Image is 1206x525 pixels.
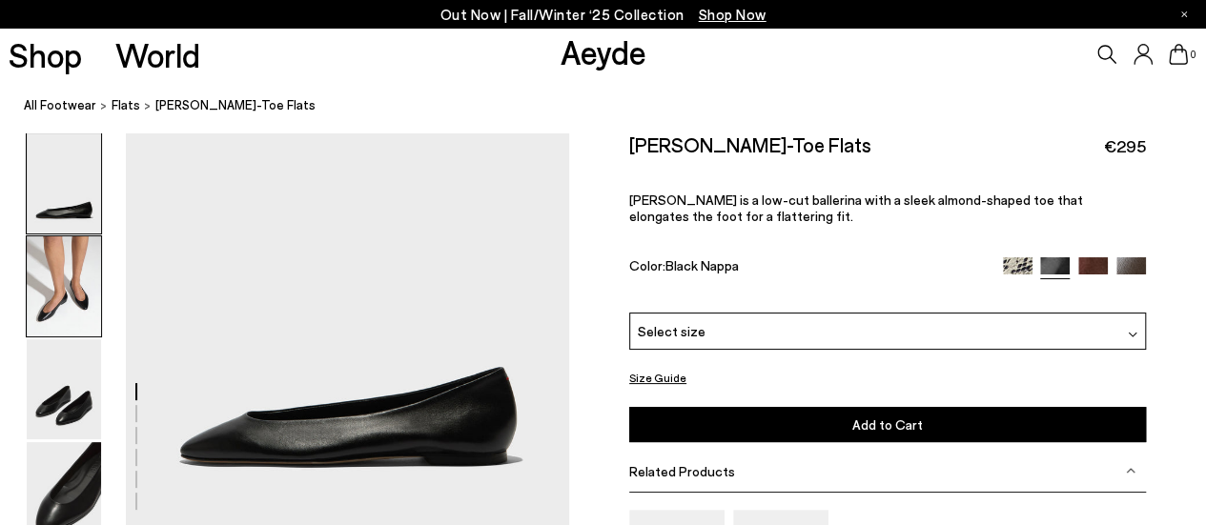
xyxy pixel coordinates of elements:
[112,95,140,115] a: flats
[1188,50,1197,60] span: 0
[629,257,986,279] div: Color:
[560,31,645,71] a: Aeyde
[699,6,767,23] span: Navigate to /collections/new-in
[629,366,686,390] button: Size Guide
[852,416,923,433] span: Add to Cart
[629,192,1146,224] p: [PERSON_NAME] is a low-cut ballerina with a sleek almond-shaped toe that elongates the foot for a...
[629,463,735,479] span: Related Products
[115,38,200,71] a: World
[629,407,1146,442] button: Add to Cart
[27,133,101,233] img: Ellie Almond-Toe Flats - Image 1
[24,80,1206,132] nav: breadcrumb
[1126,466,1135,475] img: svg%3E
[638,321,705,341] span: Select size
[629,132,871,156] h2: [PERSON_NAME]-Toe Flats
[27,236,101,336] img: Ellie Almond-Toe Flats - Image 2
[440,3,767,27] p: Out Now | Fall/Winter ‘25 Collection
[27,339,101,439] img: Ellie Almond-Toe Flats - Image 3
[9,38,82,71] a: Shop
[24,95,96,115] a: All Footwear
[112,97,140,112] span: flats
[665,257,739,273] span: Black Nappa
[155,95,316,115] span: [PERSON_NAME]-Toe Flats
[1169,44,1188,65] a: 0
[1104,134,1146,158] span: €295
[1128,330,1137,339] img: svg%3E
